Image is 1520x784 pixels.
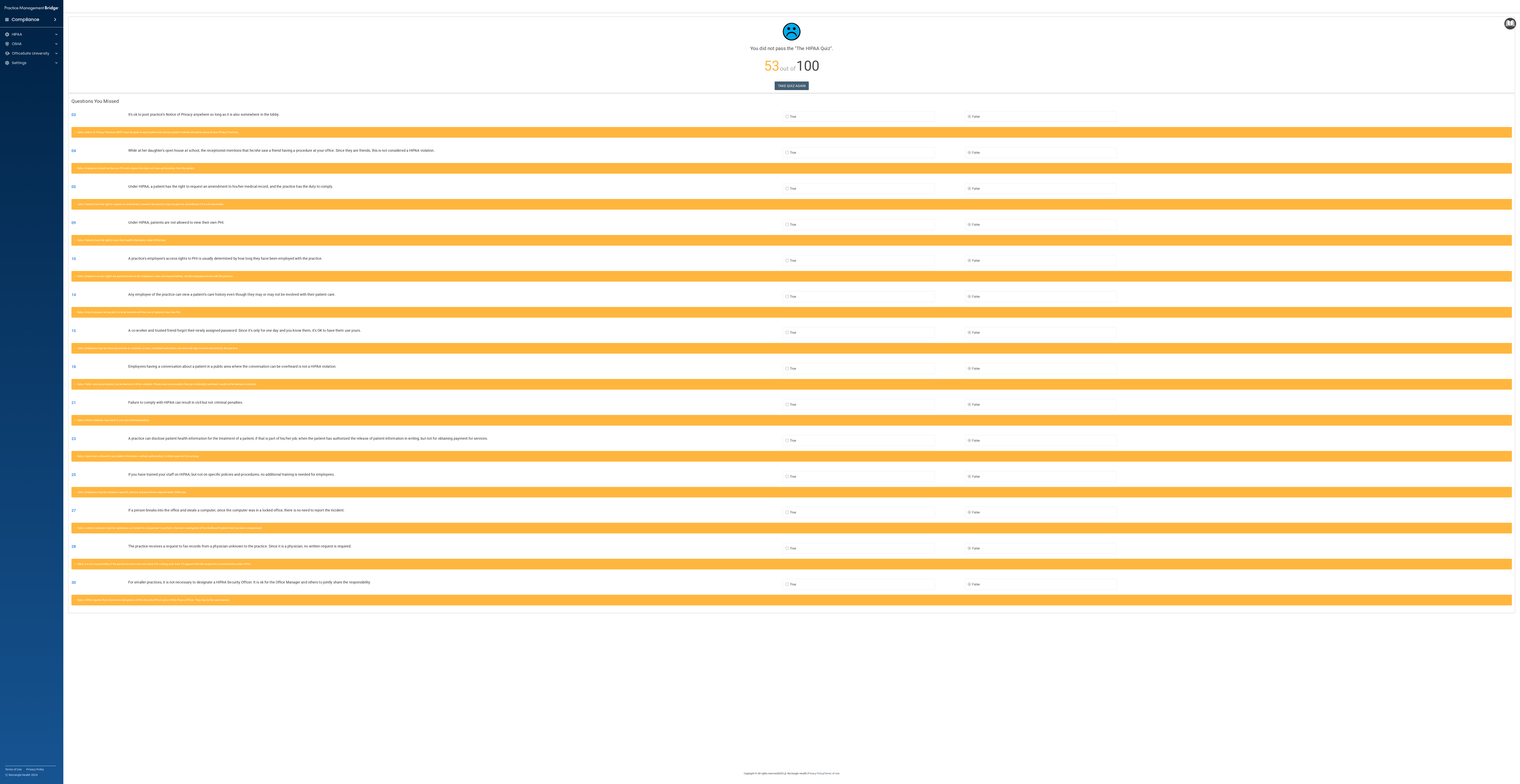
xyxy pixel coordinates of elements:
button: TAKE QUIZ AGAIN [775,81,809,90]
input: True [785,151,789,154]
input: False [968,367,971,370]
span: 10 [71,256,76,261]
input: True [785,331,789,334]
span: Failure to comply with HIPAA can result in civil but not criminal penalties. [128,400,243,404]
p: OSHA [12,42,22,46]
p: HIPAA [12,32,22,37]
span: 15 [71,328,76,333]
span: 05 [71,184,76,189]
span: The practice receives a request to fax records from a physician unknown to the practice. Since it... [128,544,352,548]
span: Employees having a conversation about a patient in a public area where the conversation can be ov... [128,364,336,368]
span: 100 [796,58,819,74]
input: False [968,511,971,514]
img: PMB logo [5,4,59,12]
span: Any employee of the practice can view a patient's care history even though they may or may not be... [128,292,335,296]
span: True [790,475,796,478]
span: While at her daughter's open house at school, the receptionist mentions that he/she saw a friend ... [128,148,435,152]
span: False. Patients have the right to request an amendment, however the practice may not grant an ame... [77,203,224,206]
span: False. HIPAA violations may result in civil and criminal penalties. [77,419,150,422]
span: 53 [764,58,779,74]
span: False. Employees should not discuss PHI with anyone that does not have authorization from the pat... [77,167,195,170]
a: OSHA [5,42,58,46]
span: False [972,223,980,226]
span: False [972,582,980,586]
input: True [785,475,789,478]
span: 25 [71,472,76,477]
span: 28 [71,544,76,549]
input: False [968,547,971,550]
input: False [968,331,971,334]
span: False [972,115,980,118]
input: True [785,511,789,514]
input: True [785,259,789,262]
input: False [968,583,971,586]
span: False [972,295,980,298]
span: False [972,187,980,190]
span: True [790,295,796,298]
span: False. Employees must be trained on specific policies and procedures required under HIPAA law. [77,491,186,494]
span: 30 [71,580,76,585]
span: True [790,439,796,442]
span: False [972,151,980,154]
span: The HIPAA Quiz [796,46,830,51]
span: 03 [71,112,76,117]
input: False [968,475,971,478]
span: True [790,331,796,334]
span: 18 [71,364,76,369]
span: False [972,439,980,442]
input: False [968,259,971,262]
input: True [785,295,789,298]
span: False. Only employees whose job it is to be involved with the care of patients may view PHI. [77,311,181,314]
span: out of [780,65,796,72]
span: False. HIPAA requires that all practices designate a HIPAA Security Officer and a HIPAA Privacy O... [77,598,230,601]
h4: Questions You Missed [71,99,1512,104]
a: Privacy Policy [808,772,824,775]
a: Terms of Use [824,772,840,775]
h4: You did not pass the " ". [71,46,1512,51]
input: False [968,151,971,154]
span: False. It is the responsibility of the practice to know who and where PHI is being sent. Even if ... [77,562,251,565]
a: HIPAA [5,32,58,37]
input: False [968,295,971,298]
span: True [790,187,796,190]
span: True [790,259,796,262]
span: True [790,546,796,550]
img: sad_face.ecc698e2.jpg [780,20,804,44]
input: True [785,583,789,586]
span: True [790,367,796,370]
span: Ⓒ Rectangle Health 2024 [5,773,38,777]
span: For smaller practices, it is not necessary to designate a HIPAA Security Officer. It is ok for th... [128,580,371,584]
span: 14 [71,292,76,297]
p: Settings [12,61,27,65]
span: True [790,582,796,586]
span: False [972,403,980,406]
p: OfficeSafe University [12,51,49,56]
input: True [785,187,789,190]
span: Under HIPAA, a patient has the right to request an amendment to his/her medical record, and the p... [128,184,333,188]
span: If a person breaks into the office and steals a computer, since the computer was in a locked offi... [128,508,345,512]
input: False [968,223,971,226]
span: If you have trained your staff on HIPAA, but not on specific policies and procedures, no addition... [128,472,335,476]
h4: Compliance [12,17,39,22]
span: True [790,151,796,154]
div: Copyright © All rights reserved 2025 @ Rectangle Health | | [719,767,864,780]
input: True [785,367,789,370]
button: Open Resource Center [1504,18,1516,29]
input: False [968,439,971,442]
span: False. Public area conversations can be deemed a HIPAA violation. Private area conversations that... [77,383,256,386]
span: 23 [71,436,76,441]
span: Under HIPAA, patients are not allowed to view their own PHI. [128,220,224,224]
span: False. A practice is allowed to use patient information, without authorization, to obtain payment... [77,455,199,458]
span: True [790,403,796,406]
span: 09 [71,220,76,225]
span: 04 [71,148,76,153]
input: True [785,439,789,442]
a: Settings [5,61,58,65]
input: True [785,547,789,550]
span: False [972,259,980,262]
a: Terms of Use [5,767,22,771]
span: A co-worker and trusted friend forgot their newly assigned password. Since it’s only for one day ... [128,328,361,332]
span: 21 [71,400,76,405]
span: False [972,331,980,334]
span: False [972,367,980,370]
